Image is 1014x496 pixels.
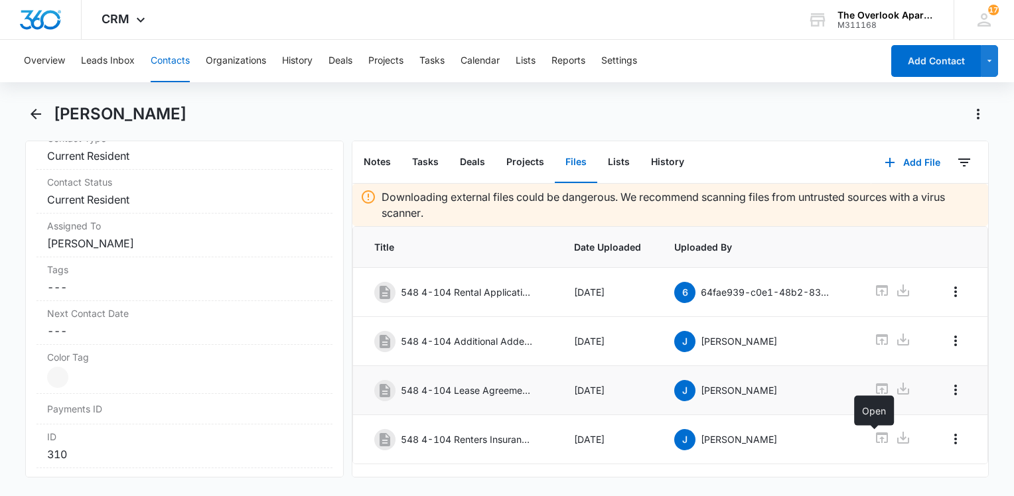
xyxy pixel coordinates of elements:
dt: Payments ID [47,402,115,416]
button: Add Contact [891,45,981,77]
button: Filters [954,152,975,173]
label: Next Contact Date [47,306,322,320]
td: [DATE] [558,268,658,317]
button: Leads Inbox [81,40,135,82]
div: account name [837,10,934,21]
p: [PERSON_NAME] [701,383,777,397]
button: Tasks [419,40,445,82]
button: Deals [449,142,496,183]
span: CRM [102,12,129,26]
button: Overflow Menu [945,379,966,401]
p: [PERSON_NAME] [701,432,777,446]
div: Payments ID [36,394,332,424]
p: 64fae939-c0e1-48b2-8362-5020b578f76b [701,285,833,299]
span: J [674,380,695,401]
div: account id [837,21,934,30]
button: Actions [968,103,989,125]
button: Overflow Menu [945,281,966,302]
td: [DATE] [558,317,658,366]
p: 548 4-104 Additional Addendums.pdf [401,334,534,348]
button: Contacts [151,40,190,82]
label: Contact Status [47,175,322,189]
button: Overflow Menu [945,428,966,450]
button: Organizations [206,40,266,82]
p: Downloading external files could be dangerous. We recommend scanning files from untrusted sources... [382,189,980,221]
span: 17 [988,5,999,15]
h1: [PERSON_NAME] [54,104,186,124]
span: J [674,429,695,450]
span: Date Uploaded [574,240,642,254]
div: Tags--- [36,257,332,301]
div: Contact StatusCurrent Resident [36,170,332,214]
span: 6 [674,282,695,303]
div: notifications count [988,5,999,15]
button: Files [555,142,597,183]
dd: [PERSON_NAME] [47,235,322,251]
button: Tasks [401,142,449,183]
button: Overflow Menu [945,330,966,351]
span: J [674,331,695,352]
dd: --- [47,323,322,339]
button: Reports [551,40,585,82]
dd: Current Resident [47,148,322,164]
p: 548 4-104 Rental Application.pdf [401,285,534,299]
dd: --- [47,279,322,295]
div: Color Tag [36,345,332,394]
p: [PERSON_NAME] [701,334,777,348]
p: 548 4-104 Lease Agreement.pdf [401,383,534,397]
td: [DATE] [558,366,658,415]
button: Lists [597,142,640,183]
p: 548 4-104 Renters Insurance.pdf [401,432,534,446]
button: Settings [601,40,637,82]
button: Deals [328,40,352,82]
dt: Created [47,473,322,487]
button: Projects [368,40,403,82]
div: Contact TypeCurrent Resident [36,126,332,170]
button: Notes [353,142,401,183]
div: ID310 [36,424,332,468]
button: Back [25,103,46,125]
button: Lists [516,40,536,82]
dd: Current Resident [47,192,322,208]
div: Open [854,396,894,426]
label: Assigned To [47,219,322,233]
span: Title [374,240,542,254]
label: Tags [47,263,322,277]
span: Uploaded By [674,240,842,254]
div: Next Contact Date--- [36,301,332,345]
td: [DATE] [558,415,658,464]
button: History [640,142,695,183]
dd: 310 [47,446,322,462]
dt: ID [47,430,322,444]
button: Add File [871,147,954,178]
button: History [282,40,313,82]
button: Overview [24,40,65,82]
button: Calendar [461,40,500,82]
label: Color Tag [47,350,322,364]
div: Assigned To[PERSON_NAME] [36,214,332,257]
button: Projects [496,142,555,183]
